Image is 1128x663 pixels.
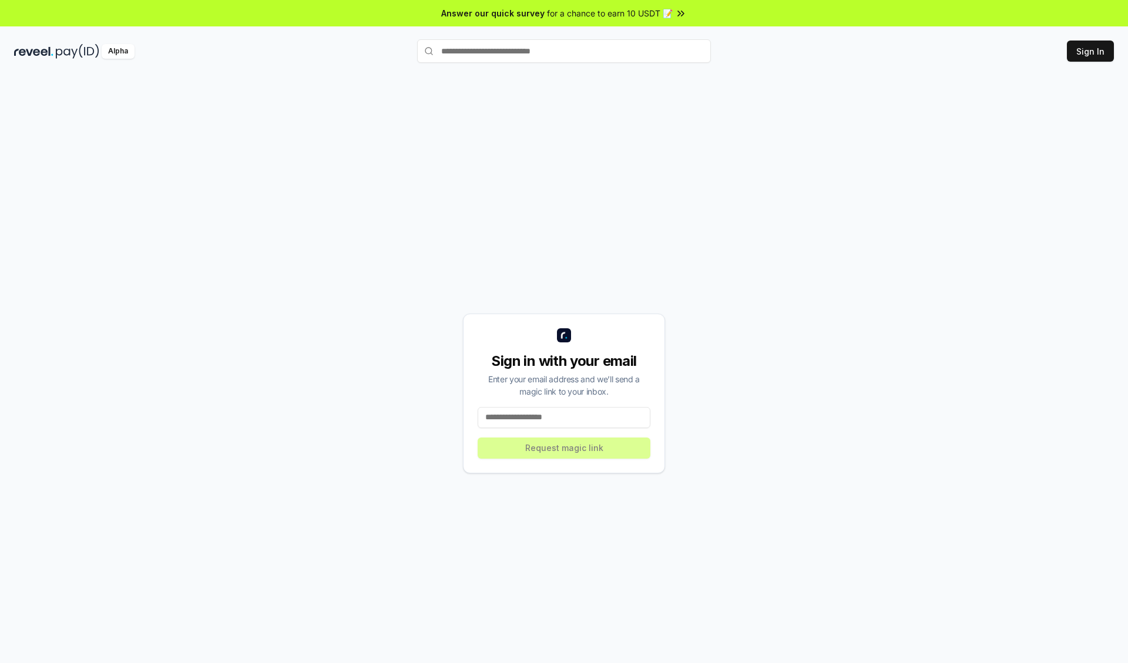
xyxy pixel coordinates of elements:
span: for a chance to earn 10 USDT 📝 [547,7,673,19]
img: logo_small [557,328,571,342]
img: pay_id [56,44,99,59]
img: reveel_dark [14,44,53,59]
div: Enter your email address and we’ll send a magic link to your inbox. [478,373,650,398]
span: Answer our quick survey [441,7,545,19]
div: Sign in with your email [478,352,650,371]
div: Alpha [102,44,135,59]
button: Sign In [1067,41,1114,62]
